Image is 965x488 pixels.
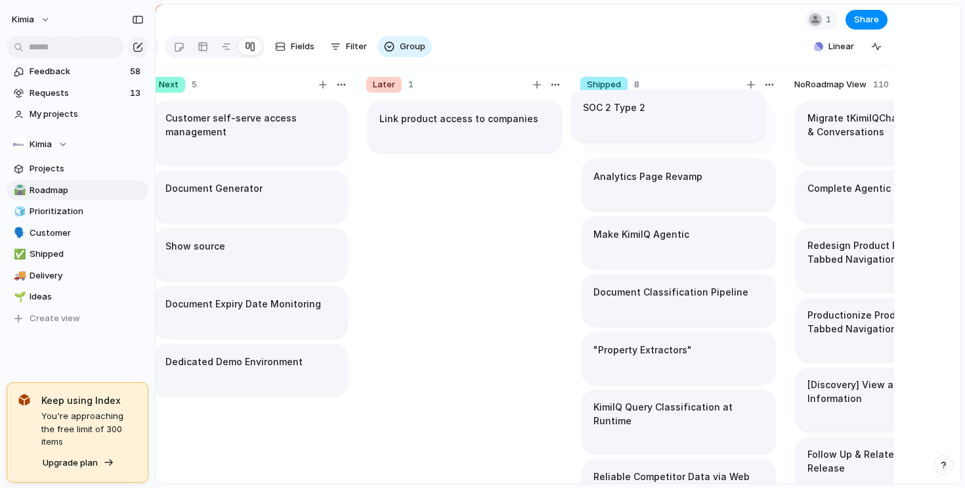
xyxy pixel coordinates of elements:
a: ✅Shipped [7,244,148,264]
h1: SOC 2 Type 2 [583,100,645,115]
a: 🧊Prioritization [7,202,148,221]
h1: Document Classification Pipeline [593,285,748,299]
div: "Property Extractors" [582,332,775,384]
div: Make KimiIQ Agentic [582,217,775,268]
button: ✅ [12,248,25,261]
div: ✅ [14,247,23,262]
span: Projects [30,162,144,175]
span: Filter [346,40,367,53]
span: Kimia [12,13,34,26]
span: Shipped [587,78,621,91]
span: 58 [130,65,143,78]
span: Later [373,78,395,91]
h1: Customer self-serve access management [165,111,336,139]
span: Create view [30,312,80,325]
h1: Analytics Page Revamp [593,169,702,184]
button: 🌱 [12,290,25,303]
a: Projects [7,159,148,179]
span: 1 [826,13,835,26]
button: Create view [7,309,148,328]
button: Linear [809,37,859,56]
span: 8 [634,78,639,91]
div: KimiIQ Query Classification at Runtime [582,390,775,453]
button: Upgrade plan [39,454,118,472]
span: Fields [291,40,314,53]
span: Group [400,40,425,53]
span: Share [854,13,879,26]
span: Delivery [30,269,144,282]
h1: Show source [165,239,225,254]
a: 🚚Delivery [7,266,148,286]
div: 🗣️ [14,225,23,240]
div: Link product access to companies [368,101,561,152]
span: Requests [30,87,126,100]
button: Fields [270,36,320,57]
h1: "Property Extractors" [593,343,692,357]
div: Customer self-serve access management [154,101,347,164]
a: Requests13 [7,83,148,103]
span: 5 [192,78,197,91]
span: Upgrade plan [43,456,98,470]
h1: Document Generator [165,181,263,196]
div: Analytics Page Revamp [582,159,775,210]
button: 🧊 [12,205,25,218]
div: Show source [154,229,347,280]
span: Customer [30,227,144,240]
span: Kimia [30,138,52,151]
button: Filter [325,36,372,57]
a: 🗣️Customer [7,223,148,243]
span: You're approaching the free limit of 300 items [41,410,137,449]
h1: Document Expiry Date Monitoring [165,297,321,311]
a: 🌱Ideas [7,287,148,307]
div: 🚚 [14,268,23,283]
a: My projects [7,104,148,124]
span: Next [159,78,179,91]
h1: Dedicated Demo Environment [165,355,303,369]
span: Linear [828,40,854,53]
span: 1 [408,78,414,91]
button: Kimia [7,135,148,154]
span: Feedback [30,65,126,78]
span: Keep using Index [41,393,137,407]
div: 🛣️ [14,183,23,198]
span: Shipped [30,248,144,261]
div: 🧊 [14,204,23,219]
div: Document Generator [154,171,347,222]
span: My projects [30,108,144,121]
div: 🌱 [14,290,23,305]
a: 🛣️Roadmap [7,181,148,200]
span: 13 [130,87,143,100]
button: Kimia [6,9,57,30]
div: Dedicated Demo Environment [154,344,347,395]
h1: KimiIQ Query Classification at Runtime [593,400,764,428]
button: 🛣️ [12,184,25,197]
h1: Link product access to companies [379,112,538,126]
div: Document Expiry Date Monitoring [154,286,347,338]
span: No Roadmap View [794,78,867,91]
h1: Make KimiIQ Agentic [593,227,689,242]
div: Document Classification Pipeline [582,275,775,326]
button: Group [377,36,432,57]
button: 🗣️ [12,227,25,240]
button: Share [846,10,888,30]
span: Roadmap [30,184,144,197]
span: Ideas [30,290,144,303]
span: 110 [873,78,889,91]
span: Prioritization [30,205,144,218]
button: 🚚 [12,269,25,282]
a: Feedback58 [7,62,148,81]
